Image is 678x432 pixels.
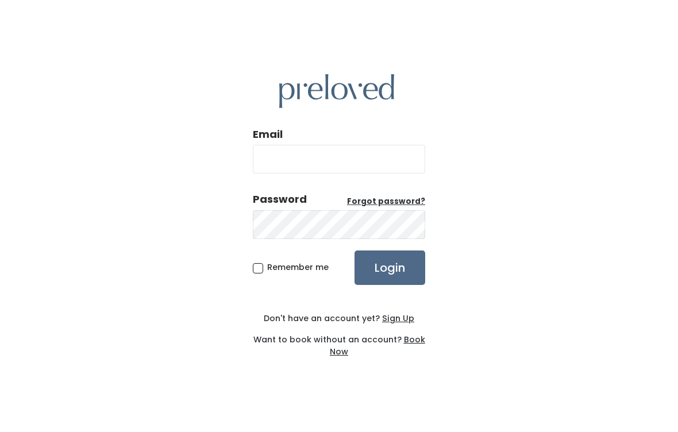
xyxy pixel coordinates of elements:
div: Password [253,192,307,207]
label: Email [253,127,283,142]
input: Login [355,250,425,285]
a: Book Now [330,334,425,357]
a: Forgot password? [347,196,425,207]
span: Remember me [267,261,329,273]
div: Want to book without an account? [253,325,425,358]
div: Don't have an account yet? [253,313,425,325]
u: Sign Up [382,313,414,324]
a: Sign Up [380,313,414,324]
img: preloved logo [279,74,394,108]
